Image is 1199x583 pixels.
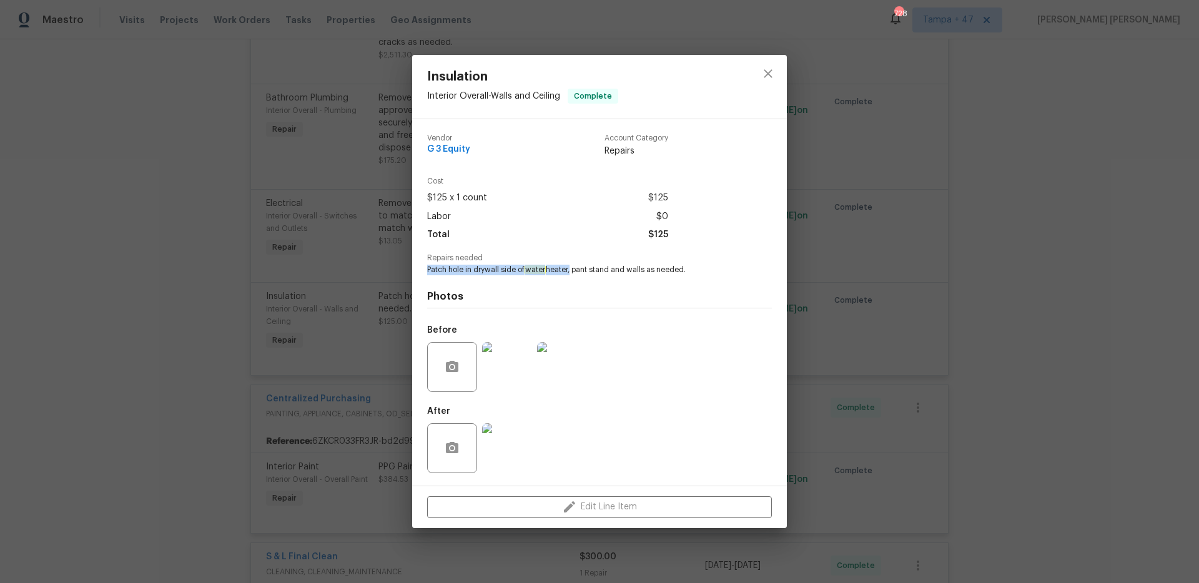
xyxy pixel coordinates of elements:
span: Vendor [427,134,470,142]
h5: After [427,407,450,416]
span: $0 [656,208,668,226]
button: close [753,59,783,89]
span: $125 x 1 count [427,189,487,207]
span: $125 [648,189,668,207]
h4: Photos [427,290,772,303]
span: Account Category [604,134,668,142]
span: Repairs needed [427,254,772,262]
span: Labor [427,208,451,226]
span: Insulation [427,70,618,84]
span: G 3 Equity [427,145,470,154]
span: Total [427,226,450,244]
span: Repairs [604,145,668,157]
span: $125 [648,226,668,244]
h5: Before [427,326,457,335]
span: Cost [427,177,668,185]
span: Interior Overall - Walls and Ceiling [427,92,560,100]
span: Patch hole in drywall side of heater, pant stand and walls as needed. [427,265,738,275]
span: Complete [569,90,617,102]
em: water [525,265,546,274]
div: 728 [894,7,903,20]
